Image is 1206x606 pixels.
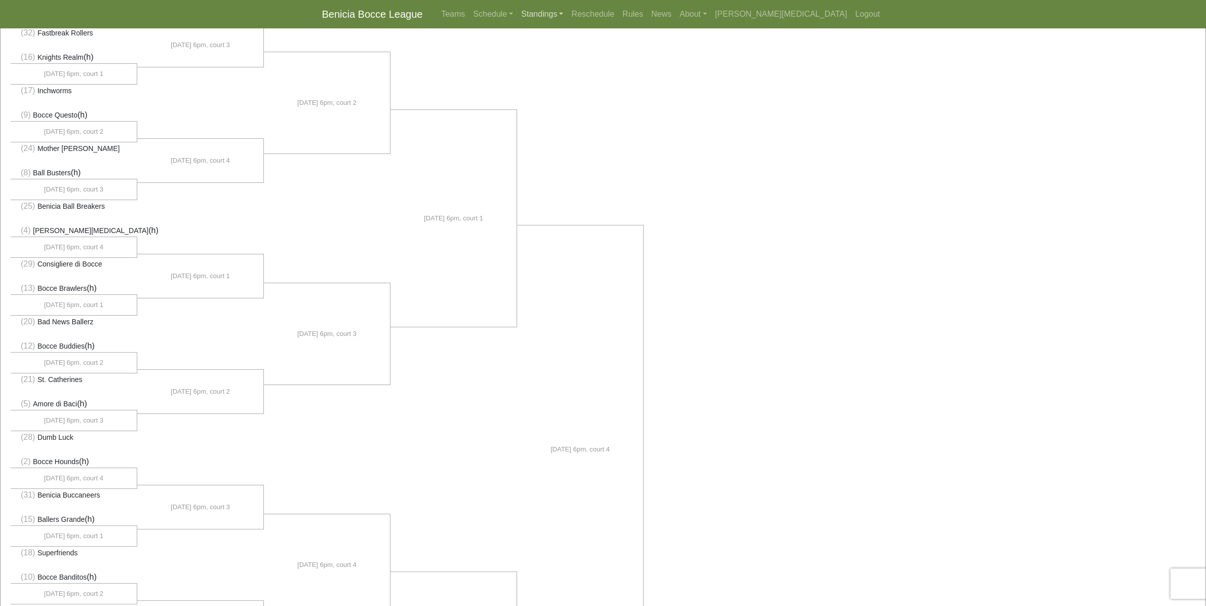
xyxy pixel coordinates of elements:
a: Benicia Bocce League [322,4,423,24]
li: (h) [11,456,137,468]
a: Standings [517,4,567,24]
span: [DATE] 6pm, court 3 [44,415,103,426]
a: Reschedule [567,4,618,24]
span: [DATE] 6pm, court 1 [171,271,230,281]
li: (h) [11,51,137,64]
li: (h) [11,224,137,237]
span: Inchworms [37,87,72,95]
a: [PERSON_NAME][MEDICAL_DATA] [711,4,851,24]
span: [DATE] 6pm, court 3 [171,40,230,50]
span: Fastbreak Rollers [37,29,93,37]
span: Ball Busters [33,169,71,177]
span: (4) [21,226,31,235]
span: Superfriends [37,549,77,557]
span: Bocce Brawlers [37,284,87,292]
span: Ballers Grande [37,515,85,523]
span: [DATE] 6pm, court 1 [424,213,483,223]
a: Rules [618,4,647,24]
span: [DATE] 6pm, court 1 [44,531,103,541]
span: [DATE] 6pm, court 3 [297,329,357,339]
span: (24) [21,144,35,153]
span: (28) [21,433,35,441]
span: [DATE] 6pm, court 2 [171,387,230,397]
span: [DATE] 6pm, court 3 [171,502,230,512]
span: Bocce Hounds [33,458,79,466]
span: [DATE] 6pm, court 1 [44,69,103,79]
span: (29) [21,259,35,268]
span: (20) [21,317,35,326]
li: (h) [11,571,137,584]
li: (h) [11,340,137,353]
span: (9) [21,110,31,119]
span: [DATE] 6pm, court 2 [44,127,103,137]
li: (h) [11,282,137,295]
li: (h) [11,109,137,122]
span: (8) [21,168,31,177]
span: (15) [21,515,35,523]
span: (2) [21,457,31,466]
span: Benicia Buccaneers [37,491,100,499]
a: Teams [437,4,469,24]
span: (25) [21,202,35,210]
span: (21) [21,375,35,384]
span: [DATE] 6pm, court 4 [44,242,103,252]
li: (h) [11,167,137,179]
a: Logout [851,4,884,24]
a: News [647,4,676,24]
span: (17) [21,86,35,95]
span: Consigliere di Bocce [37,260,102,268]
span: (12) [21,342,35,350]
span: [PERSON_NAME][MEDICAL_DATA] [33,226,148,235]
span: [DATE] 6pm, court 4 [171,156,230,166]
span: [DATE] 6pm, court 2 [297,98,357,108]
span: (16) [21,53,35,61]
span: Mother [PERSON_NAME] [37,144,120,153]
span: Benicia Ball Breakers [37,202,105,210]
span: [DATE] 6pm, court 2 [44,358,103,368]
span: (31) [21,490,35,499]
li: (h) [11,398,137,410]
span: Knights Realm [37,53,84,61]
span: Amore di Baci [33,400,77,408]
span: Bocce Questo [33,111,77,119]
span: [DATE] 6pm, court 1 [44,300,103,310]
span: (10) [21,573,35,581]
a: Schedule [469,4,517,24]
span: (5) [21,399,31,408]
span: (13) [21,284,35,292]
span: [DATE] 6pm, court 4 [297,560,357,570]
span: [DATE] 6pm, court 4 [551,444,610,454]
span: Bocce Buddies [37,342,85,350]
span: [DATE] 6pm, court 4 [44,473,103,483]
span: [DATE] 6pm, court 3 [44,184,103,195]
li: (h) [11,513,137,526]
span: Dumb Luck [37,433,73,441]
span: St. Catherines [37,375,83,384]
span: (32) [21,28,35,37]
span: [DATE] 6pm, court 2 [44,589,103,599]
span: Bad News Ballerz [37,318,94,326]
span: (18) [21,548,35,557]
a: About [676,4,711,24]
span: Bocce Banditos [37,573,87,581]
